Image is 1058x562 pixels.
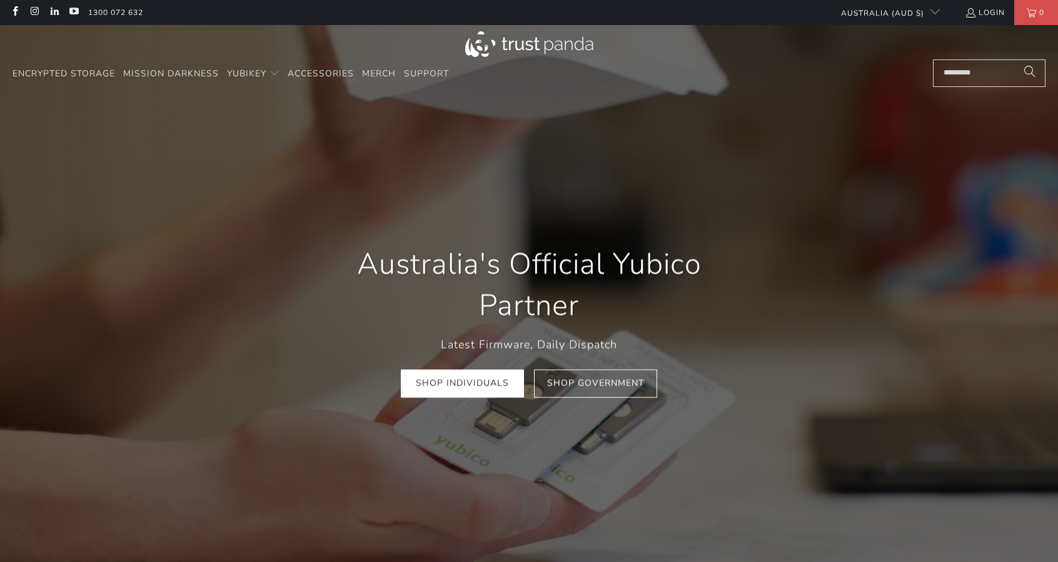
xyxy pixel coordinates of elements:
[362,59,396,89] a: Merch
[534,369,657,397] a: Shop Government
[465,31,593,57] img: Trust Panda Australia
[404,59,449,89] a: Support
[13,68,115,79] span: Encrypted Storage
[68,8,79,18] a: Trust Panda Australia on YouTube
[9,8,20,18] a: Trust Panda Australia on Facebook
[227,68,266,79] span: YubiKey
[123,68,219,79] span: Mission Darkness
[288,59,354,89] a: Accessories
[49,8,59,18] a: Trust Panda Australia on LinkedIn
[1014,59,1045,87] button: Search
[323,244,735,327] h1: Australia's Official Yubico Partner
[88,6,143,19] a: 1300 072 632
[288,68,354,79] span: Accessories
[404,68,449,79] span: Support
[29,8,39,18] a: Trust Panda Australia on Instagram
[323,335,735,354] p: Latest Firmware, Daily Dispatch
[227,59,280,89] summary: YubiKey
[13,59,115,89] a: Encrypted Storage
[401,369,524,397] a: Shop Individuals
[123,59,219,89] a: Mission Darkness
[362,68,396,79] span: Merch
[965,6,1005,19] a: Login
[933,59,1045,87] input: Search...
[13,59,449,89] nav: Translation missing: en.navigation.header.main_nav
